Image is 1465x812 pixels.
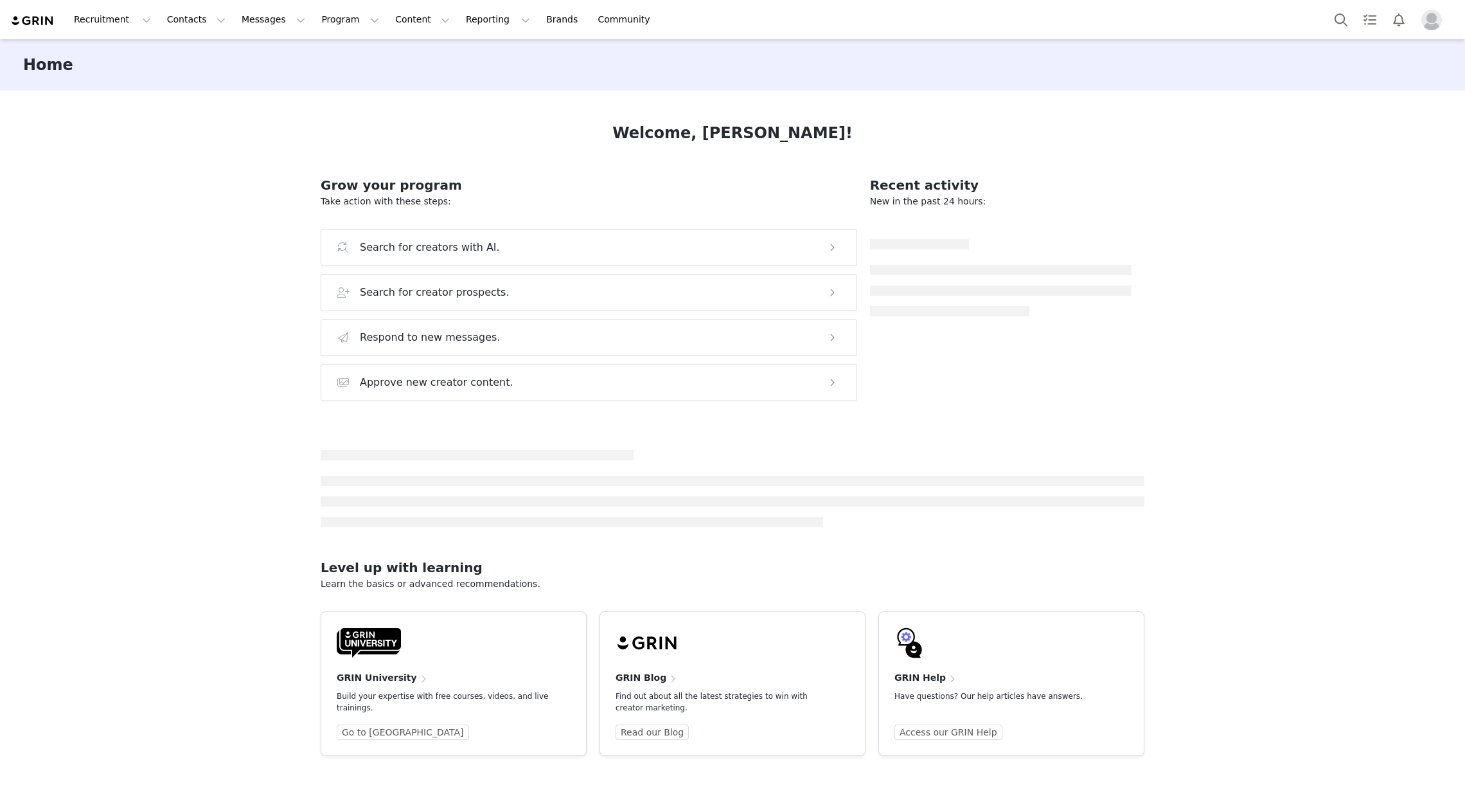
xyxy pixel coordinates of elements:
[321,364,857,401] button: Approve new creator content.
[894,690,1108,702] p: Have questions? Our help articles have answers.
[894,725,1002,740] a: Access our GRIN Help
[1414,10,1455,30] button: Profile
[1385,5,1413,34] button: Notifications
[616,690,829,714] p: Find out about all the latest strategies to win with creator marketing.
[321,195,857,208] p: Take action with these steps:
[337,627,401,658] img: GRIN-University-Logo-Black.svg
[870,176,1132,195] h2: Recent activity
[337,690,550,714] p: Build your expertise with free courses, videos, and live trainings.
[360,330,501,345] h3: Respond to new messages.
[321,176,857,195] h2: Grow your program
[458,5,538,34] button: Reporting
[616,671,666,685] h4: GRIN Blog
[590,5,664,34] a: Community
[360,240,500,255] h3: Search for creators with AI.
[894,627,925,658] img: GRIN-help-icon.svg
[10,15,55,27] img: grin logo
[321,274,857,311] button: Search for creator prospects.
[337,671,417,685] h4: GRIN University
[321,229,857,266] button: Search for creators with AI.
[1356,5,1384,34] a: Tasks
[66,5,159,34] button: Recruitment
[387,5,457,34] button: Content
[894,671,946,685] h4: GRIN Help
[321,319,857,356] button: Respond to new messages.
[870,195,1132,208] p: New in the past 24 hours:
[538,5,589,34] a: Brands
[321,558,1144,577] h2: Level up with learning
[314,5,387,34] button: Program
[616,627,680,658] img: grin-logo-black.svg
[234,5,313,34] button: Messages
[612,122,853,145] h1: Welcome, [PERSON_NAME]!
[360,285,510,300] h3: Search for creator prospects.
[616,725,689,740] a: Read our Blog
[321,577,1144,591] p: Learn the basics or advanced recommendations.
[337,725,469,740] a: Go to [GEOGRAPHIC_DATA]
[360,375,513,390] h3: Approve new creator content.
[159,5,233,34] button: Contacts
[23,53,73,77] h3: Home
[1421,10,1442,30] img: placeholder-profile.jpg
[1327,5,1355,34] button: Search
